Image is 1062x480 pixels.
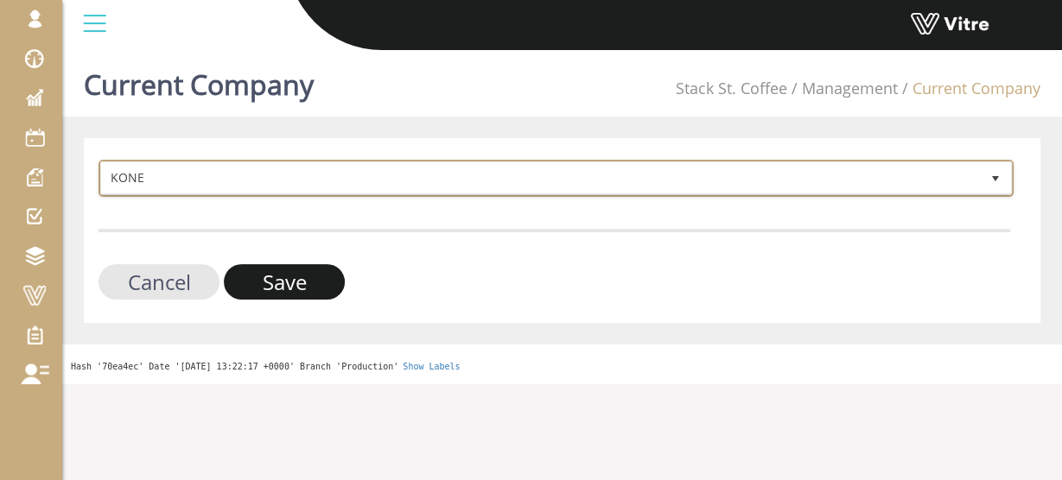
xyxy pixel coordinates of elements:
input: Save [224,264,345,300]
span: select [980,162,1011,193]
li: Current Company [898,78,1040,100]
h1: Current Company [84,43,314,117]
a: Stack St. Coffee [676,78,787,98]
span: KONE [101,162,980,193]
input: Cancel [99,264,219,300]
li: Management [787,78,898,100]
a: Show Labels [403,362,460,371]
span: Hash '70ea4ec' Date '[DATE] 13:22:17 +0000' Branch 'Production' [71,362,398,371]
